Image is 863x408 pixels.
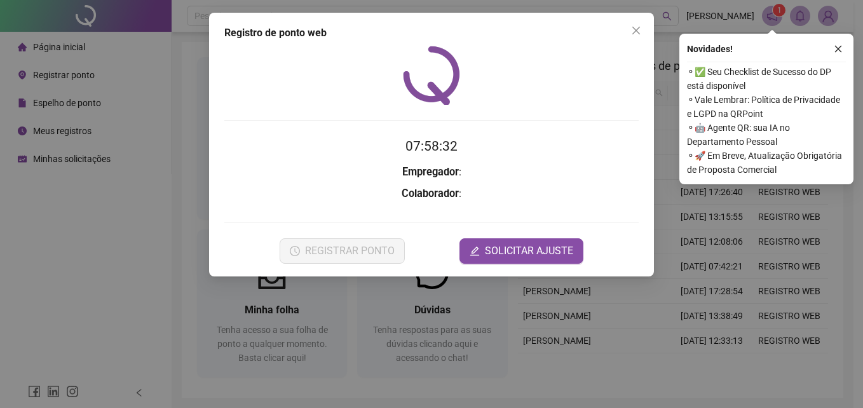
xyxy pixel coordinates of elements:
strong: Colaborador [402,187,459,200]
span: ⚬ Vale Lembrar: Política de Privacidade e LGPD na QRPoint [687,93,846,121]
h3: : [224,164,639,180]
span: ⚬ 🚀 Em Breve, Atualização Obrigatória de Proposta Comercial [687,149,846,177]
span: ⚬ 🤖 Agente QR: sua IA no Departamento Pessoal [687,121,846,149]
button: editSOLICITAR AJUSTE [459,238,583,264]
img: QRPoint [403,46,460,105]
span: close [834,44,843,53]
h3: : [224,186,639,202]
button: REGISTRAR PONTO [280,238,405,264]
span: close [631,25,641,36]
time: 07:58:32 [405,139,458,154]
span: SOLICITAR AJUSTE [485,243,573,259]
strong: Empregador [402,166,459,178]
span: Novidades ! [687,42,733,56]
span: edit [470,246,480,256]
span: ⚬ ✅ Seu Checklist de Sucesso do DP está disponível [687,65,846,93]
button: Close [626,20,646,41]
div: Registro de ponto web [224,25,639,41]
